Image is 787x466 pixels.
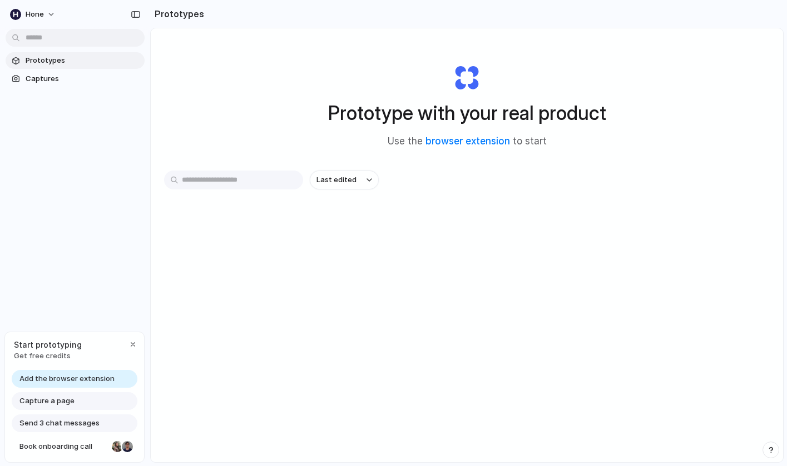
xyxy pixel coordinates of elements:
[388,134,547,149] span: Use the to start
[19,373,115,384] span: Add the browser extension
[14,339,82,350] span: Start prototyping
[6,6,61,23] button: Hone
[328,98,606,128] h1: Prototype with your real product
[6,71,145,87] a: Captures
[26,55,140,66] span: Prototypes
[150,7,204,21] h2: Prototypes
[121,440,134,453] div: Christian Iacullo
[425,136,510,147] a: browser extension
[19,418,100,429] span: Send 3 chat messages
[310,171,379,189] button: Last edited
[14,350,82,362] span: Get free credits
[12,370,137,388] a: Add the browser extension
[6,52,145,69] a: Prototypes
[26,73,140,84] span: Captures
[26,9,44,20] span: Hone
[316,174,357,186] span: Last edited
[12,438,137,455] a: Book onboarding call
[19,441,107,452] span: Book onboarding call
[19,395,75,407] span: Capture a page
[111,440,124,453] div: Nicole Kubica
